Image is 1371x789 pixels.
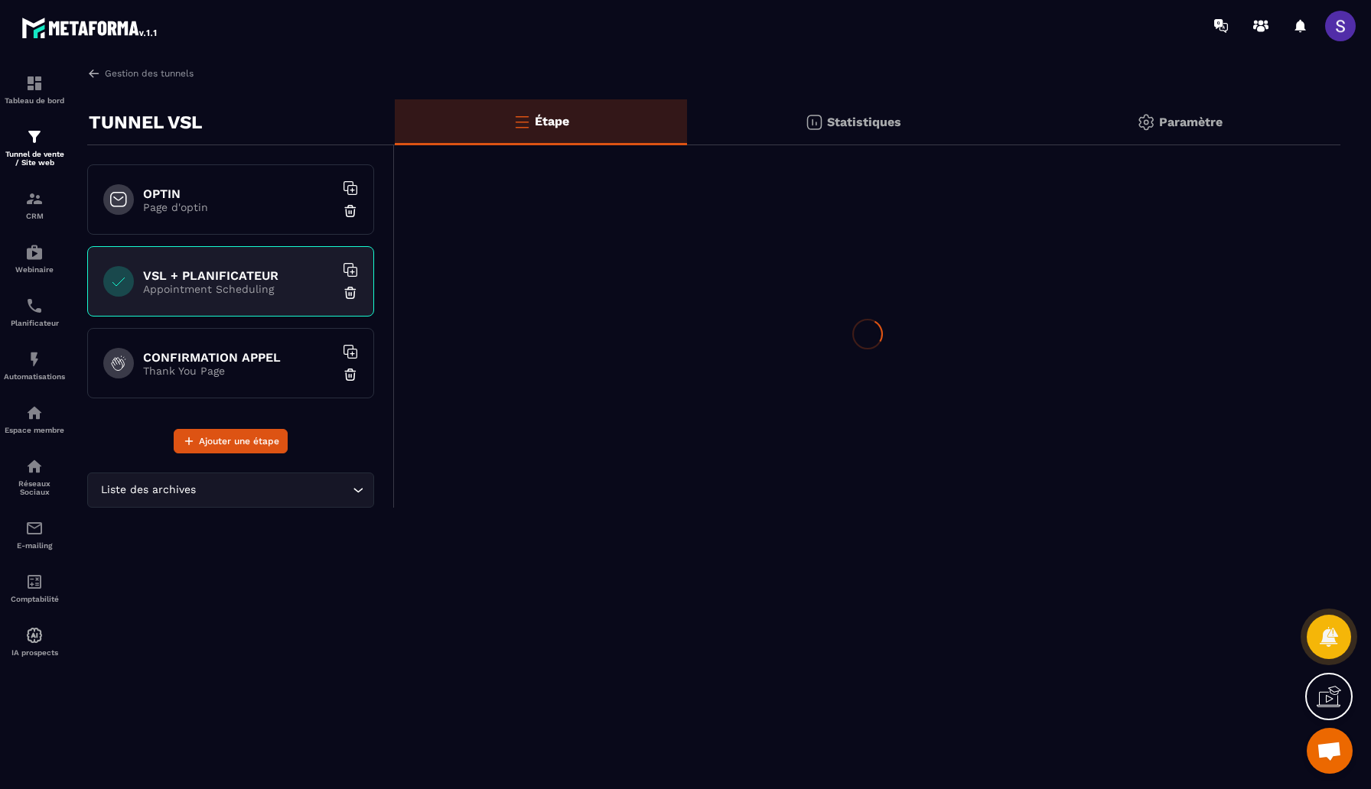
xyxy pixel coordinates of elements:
[25,519,44,537] img: email
[143,187,334,201] h6: OPTIN
[25,74,44,93] img: formation
[4,178,65,232] a: formationformationCRM
[25,404,44,422] img: automations
[143,201,334,213] p: Page d'optin
[143,350,334,365] h6: CONFIRMATION APPEL
[1307,728,1353,774] a: Ouvrir le chat
[87,472,374,508] div: Search for option
[4,595,65,603] p: Comptabilité
[4,150,65,167] p: Tunnel de vente / Site web
[25,350,44,369] img: automations
[4,116,65,178] a: formationformationTunnel de vente / Site web
[1159,115,1223,129] p: Paramètre
[4,63,65,116] a: formationformationTableau de bord
[4,508,65,561] a: emailemailE-mailing
[4,541,65,550] p: E-mailing
[199,433,279,449] span: Ajouter une étape
[535,114,569,128] p: Étape
[4,319,65,327] p: Planificateur
[4,648,65,657] p: IA prospects
[4,96,65,105] p: Tableau de bord
[343,367,358,382] img: trash
[87,67,101,80] img: arrow
[4,212,65,220] p: CRM
[87,67,194,80] a: Gestion des tunnels
[4,232,65,285] a: automationsautomationsWebinaire
[4,285,65,339] a: schedulerschedulerPlanificateur
[199,482,349,498] input: Search for option
[805,113,823,131] img: stats.20deebd0.svg
[513,112,531,131] img: bars-o.4a397970.svg
[4,392,65,446] a: automationsautomationsEspace membre
[143,268,334,283] h6: VSL + PLANIFICATEUR
[4,372,65,381] p: Automatisations
[4,426,65,434] p: Espace membre
[25,297,44,315] img: scheduler
[25,457,44,476] img: social-network
[25,626,44,645] img: automations
[343,285,358,300] img: trash
[25,190,44,208] img: formation
[143,365,334,377] p: Thank You Page
[21,14,159,41] img: logo
[827,115,901,129] p: Statistiques
[25,573,44,591] img: accountant
[4,479,65,496] p: Réseaux Sociaux
[143,283,334,295] p: Appointment Scheduling
[89,107,202,138] p: TUNNEL VSL
[1137,113,1155,131] img: setting-gr.5f69749f.svg
[4,265,65,274] p: Webinaire
[4,561,65,615] a: accountantaccountantComptabilité
[4,446,65,508] a: social-networksocial-networkRéseaux Sociaux
[25,128,44,146] img: formation
[343,203,358,219] img: trash
[97,482,199,498] span: Liste des archives
[174,429,288,453] button: Ajouter une étape
[4,339,65,392] a: automationsautomationsAutomatisations
[25,243,44,261] img: automations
